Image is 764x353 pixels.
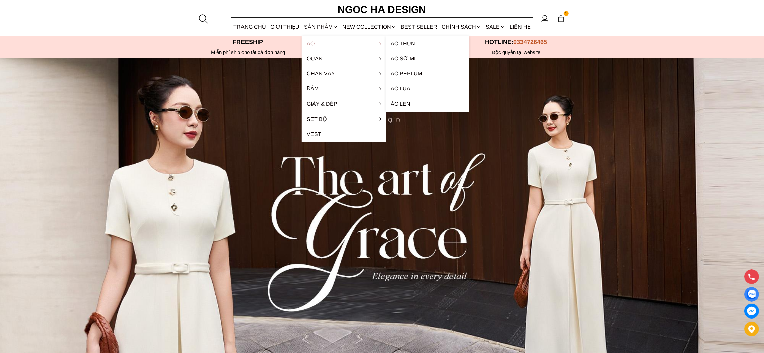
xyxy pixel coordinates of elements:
a: Áo [302,36,386,51]
a: Áo Peplum [386,66,469,81]
a: SALE [484,18,507,36]
a: Quần [302,51,386,66]
a: GIỚI THIỆU [268,18,302,36]
p: Hotline: [449,39,583,46]
a: Áo thun [386,36,469,51]
img: Display image [747,290,756,299]
a: Áo len [386,96,469,112]
h6: Độc quyền tại website [449,49,583,55]
a: BEST SELLER [399,18,440,36]
span: 0334726465 [513,39,547,45]
div: Miễn phí ship cho tất cả đơn hàng [181,49,315,55]
a: Chân váy [302,66,386,81]
a: LIÊN HỆ [507,18,533,36]
a: messenger [744,304,759,319]
a: Đầm [302,81,386,96]
a: Vest [302,127,386,142]
span: 1 [564,11,569,16]
div: Chính sách [440,18,484,36]
p: Freeship [181,39,315,46]
div: SẢN PHẨM [302,18,340,36]
a: Áo lụa [386,81,469,96]
a: Ngoc Ha Design [332,2,432,18]
a: NEW COLLECTION [340,18,398,36]
a: Set Bộ [302,112,386,127]
a: Display image [744,287,759,302]
a: Giày & Dép [302,96,386,112]
img: img-CART-ICON-ksit0nf1 [557,15,565,22]
a: Áo sơ mi [386,51,469,66]
a: TRANG CHỦ [231,18,268,36]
